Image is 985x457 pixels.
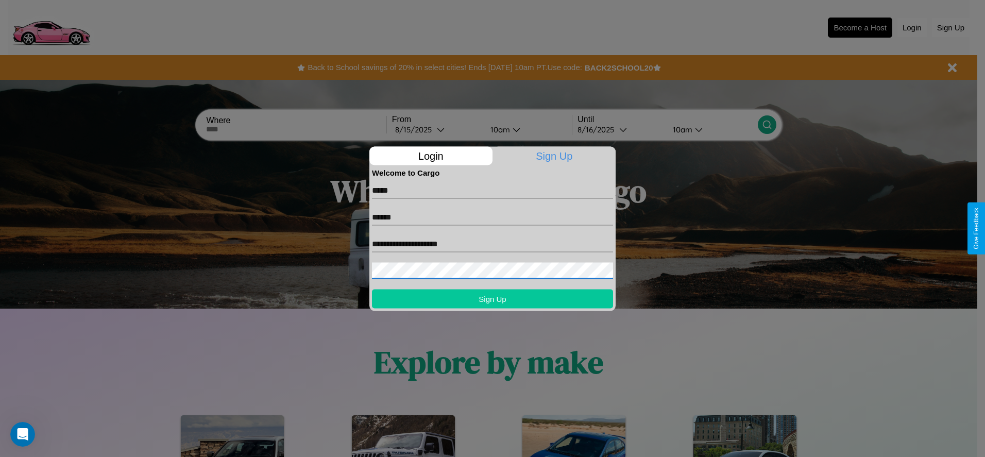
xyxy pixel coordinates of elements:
[372,289,613,308] button: Sign Up
[973,208,980,249] div: Give Feedback
[369,146,492,165] p: Login
[372,168,613,177] h4: Welcome to Cargo
[493,146,616,165] p: Sign Up
[10,422,35,447] iframe: Intercom live chat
